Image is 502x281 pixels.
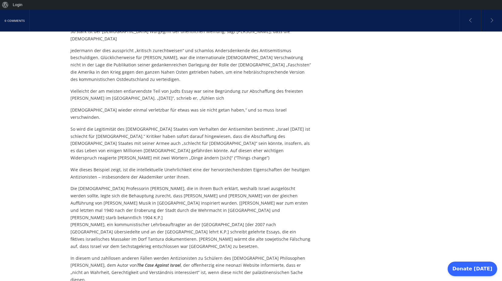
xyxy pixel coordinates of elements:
[70,125,311,162] p: So wird die Legitimität des [DEMOGRAPHIC_DATA] Staates vom Verhalten der Antisemiten bestimmt: „I...
[70,166,311,181] p: Wie dieses Beispiel zeigt, ist die intellektuelle Unehrlichkeit eine der hervorstechendsten Eigen...
[70,28,311,42] p: So stark ist der [DEMOGRAPHIC_DATA] Würgegriff der öffentlichen Meinung, sagt [PERSON_NAME], dass...
[70,185,311,250] p: Die [DEMOGRAPHIC_DATA] Professorin [PERSON_NAME], die in ihrem Buch erklärt, weshalb Israel ausge...
[70,47,311,83] p: jedermann der dies ausspricht „kritisch zurechtweisen“ und schamlos Andersdenkende des Antisemiti...
[70,106,311,121] p: [DEMOGRAPHIC_DATA] wieder einmal verletzbar für etwas was sie nicht getan haben,“ und so muss Isr...
[70,88,311,102] p: Vielleicht der am meisten entlarvendste Teil von Judts Essay war seine Begründung zur Abschaffung...
[137,262,181,268] em: The Case Against Israel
